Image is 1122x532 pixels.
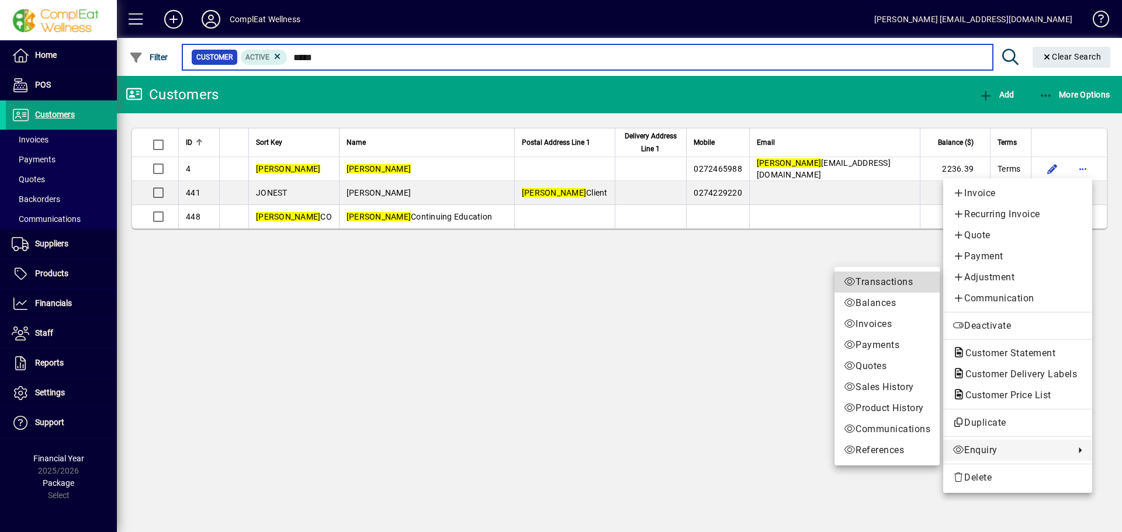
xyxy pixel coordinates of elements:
span: Recurring Invoice [953,207,1083,221]
span: Balances [844,296,930,310]
span: Customer Price List [953,390,1057,401]
span: Communications [844,422,930,436]
span: Invoice [953,186,1083,200]
span: Enquiry [953,443,1069,457]
span: Deactivate [953,319,1083,333]
span: Invoices [844,317,930,331]
span: Payment [953,249,1083,263]
span: Sales History [844,380,930,394]
span: Delete [953,471,1083,485]
span: Customer Statement [953,347,1061,359]
span: Quote [953,228,1083,242]
span: Communication [953,291,1083,305]
span: Customer Delivery Labels [953,368,1083,380]
span: Payments [844,338,930,352]
span: Transactions [844,275,930,289]
span: Quotes [844,359,930,373]
span: Product History [844,401,930,415]
span: Duplicate [953,416,1083,430]
span: Adjustment [953,270,1083,284]
span: References [844,443,930,457]
button: Deactivate customer [943,315,1092,336]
